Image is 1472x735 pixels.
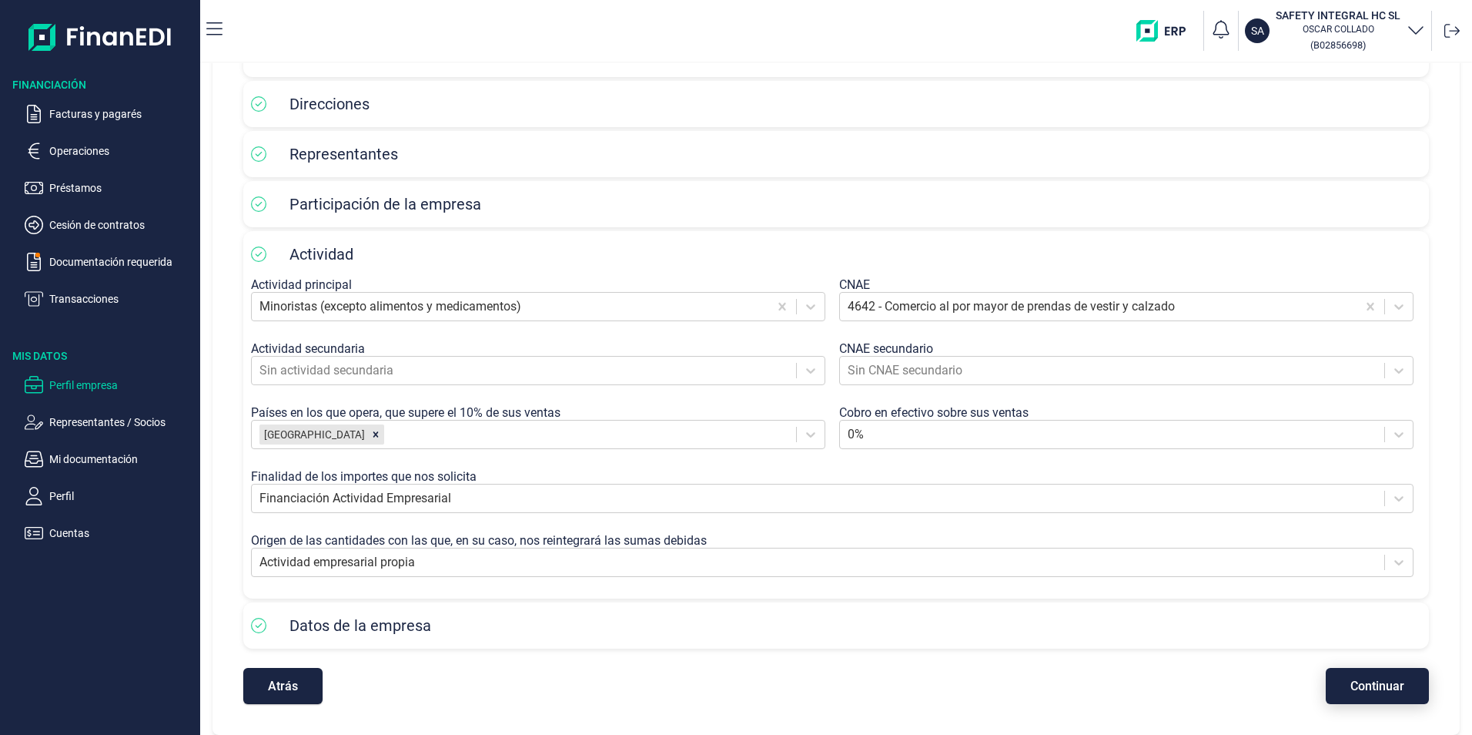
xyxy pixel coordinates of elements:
label: CNAE [839,277,870,292]
p: Perfil [49,487,194,505]
p: Representantes / Socios [49,413,194,431]
button: Perfil empresa [25,376,194,394]
label: CNAE secundario [839,341,933,356]
p: Mi documentación [49,450,194,468]
button: Mi documentación [25,450,194,468]
p: Cesión de contratos [49,216,194,234]
button: SASAFETY INTEGRAL HC SLOSCAR COLLADO(B02856698) [1245,8,1425,54]
p: Transacciones [49,290,194,308]
button: Cesión de contratos [25,216,194,234]
span: Datos de la empresa [289,616,431,635]
p: Facturas y pagarés [49,105,194,123]
button: Perfil [25,487,194,505]
span: Direcciones [289,95,370,113]
span: Participación de la empresa [289,195,481,213]
p: Operaciones [49,142,194,160]
label: Actividad principal [251,277,352,292]
p: Préstamos [49,179,194,197]
button: Facturas y pagarés [25,105,194,123]
div: [GEOGRAPHIC_DATA] [259,425,367,445]
button: Cuentas [25,524,194,542]
img: erp [1136,20,1197,42]
span: Representantes [289,145,398,163]
p: Cuentas [49,524,194,542]
button: Préstamos [25,179,194,197]
span: Actividad [289,245,353,263]
label: Actividad secundaria [251,341,365,356]
label: Origen de las cantidades con las que, en su caso, nos reintegrará las sumas debidas [251,533,707,548]
span: Continuar [1350,680,1404,692]
p: SA [1251,23,1264,39]
button: Transacciones [25,290,194,308]
p: Documentación requerida [49,253,194,271]
button: Representantes / Socios [25,413,194,431]
span: Atrás [268,680,298,692]
img: Logo de aplicación [28,12,172,62]
button: Documentación requerida [25,253,194,271]
label: Cobro en efectivo sobre sus ventas [839,405,1029,420]
button: Atrás [243,668,323,704]
p: OSCAR COLLADO [1276,23,1400,35]
button: Continuar [1326,668,1429,704]
label: Finalidad de los importes que nos solicita [251,469,477,484]
p: Perfil empresa [49,376,194,394]
div: Remove España [367,425,384,445]
button: Operaciones [25,142,194,160]
small: Copiar cif [1310,39,1366,51]
h3: SAFETY INTEGRAL HC SL [1276,8,1400,23]
label: Países en los que opera, que supere el 10% de sus ventas [251,405,560,420]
